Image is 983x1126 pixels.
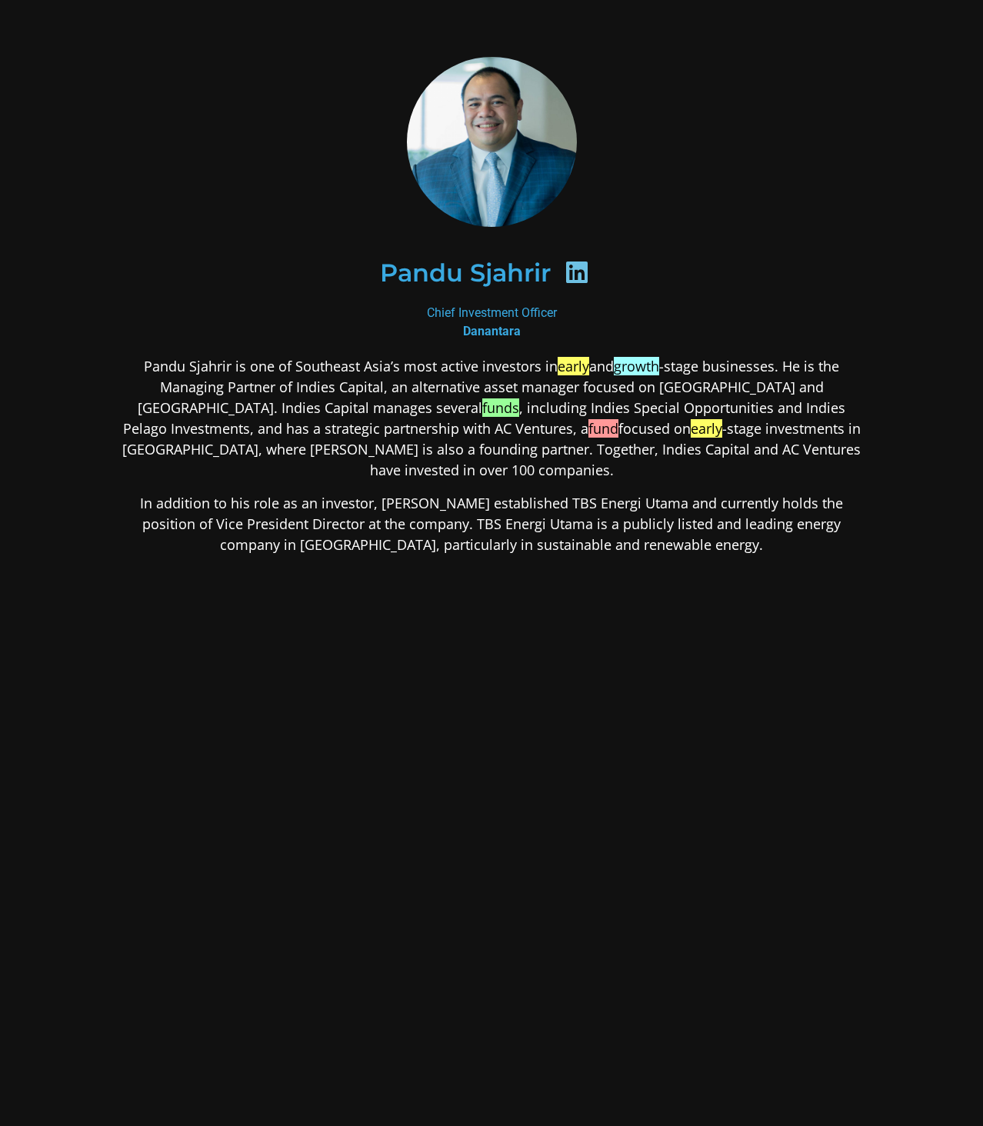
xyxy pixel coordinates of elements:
div: Chief Investment Officer [118,304,865,341]
font: early [558,357,589,375]
p: In addition to his role as an investor, [PERSON_NAME] established TBS Energi Utama and currently ... [118,493,865,555]
font: funds [482,398,519,417]
font: early [691,419,722,438]
font: fund [588,419,618,438]
font: growth [614,357,659,375]
p: Pandu Sjahrir is one of Southeast Asia’s most active investors in and -stage businesses. He is th... [118,356,865,481]
b: Danantara [463,324,521,338]
h2: Pandu Sjahrir [380,261,551,285]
